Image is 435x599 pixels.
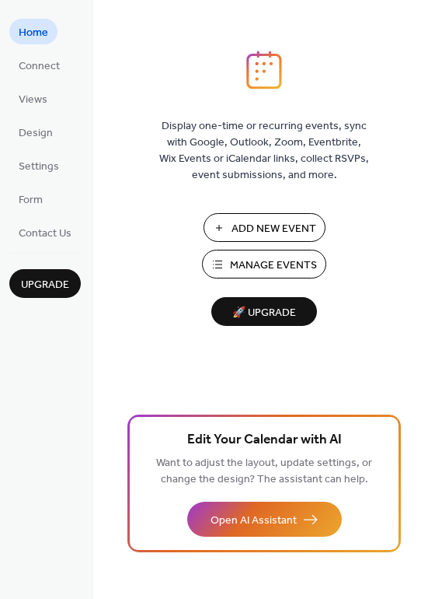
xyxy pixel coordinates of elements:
[221,303,308,324] span: 🚀 Upgrade
[19,92,47,108] span: Views
[159,118,369,184] span: Display one-time or recurring events, sync with Google, Outlook, Zoom, Eventbrite, Wix Events or ...
[9,186,52,212] a: Form
[187,429,342,451] span: Edit Your Calendar with AI
[231,221,316,237] span: Add New Event
[9,152,68,178] a: Settings
[211,297,317,326] button: 🚀 Upgrade
[9,219,81,245] a: Contact Us
[211,513,297,529] span: Open AI Assistant
[19,159,59,175] span: Settings
[246,51,282,89] img: logo_icon.svg
[9,86,57,111] a: Views
[9,52,69,78] a: Connect
[19,58,60,75] span: Connect
[9,119,62,145] a: Design
[202,250,326,278] button: Manage Events
[156,453,372,490] span: Want to adjust the layout, update settings, or change the design? The assistant can help.
[9,269,81,298] button: Upgrade
[21,277,69,293] span: Upgrade
[19,226,71,242] span: Contact Us
[230,257,317,274] span: Manage Events
[9,19,57,44] a: Home
[19,125,53,142] span: Design
[187,502,342,537] button: Open AI Assistant
[204,213,325,242] button: Add New Event
[19,192,43,208] span: Form
[19,25,48,41] span: Home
